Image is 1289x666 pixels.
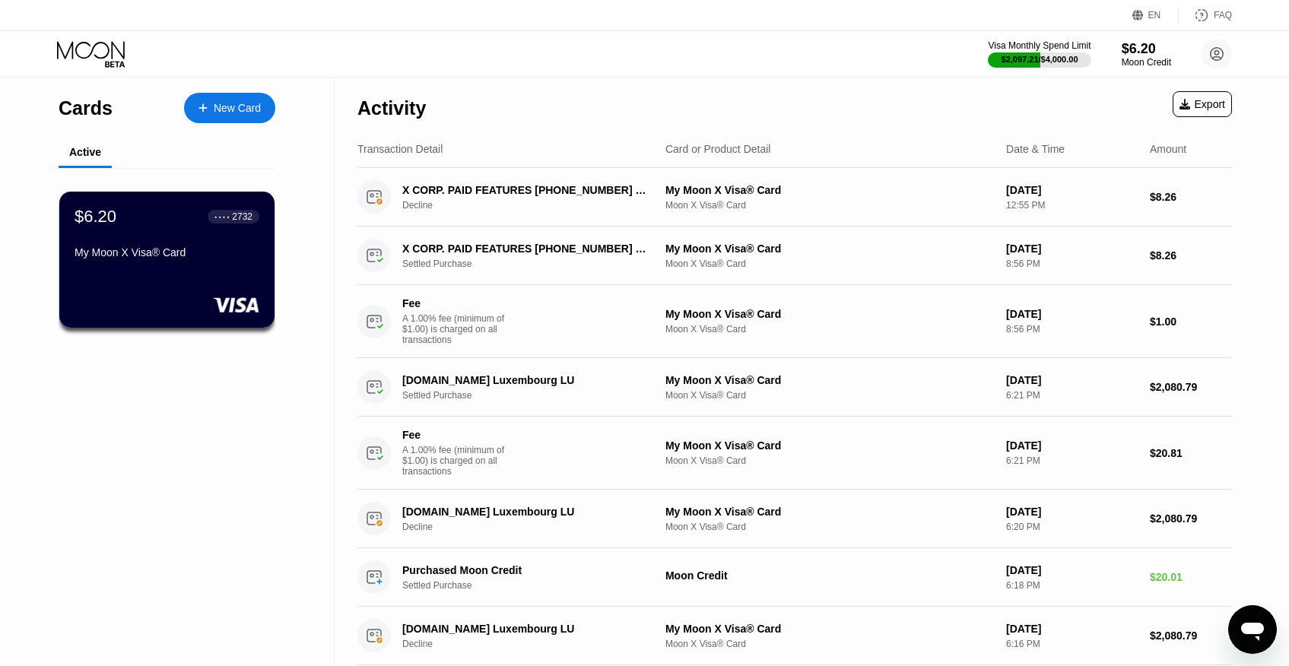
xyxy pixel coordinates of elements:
div: Active [69,146,101,158]
div: EN [1132,8,1179,23]
div: [DATE] [1006,439,1138,452]
div: 12:55 PM [1006,200,1138,211]
div: Decline [402,639,668,649]
div: Cards [59,97,113,119]
div: $2,080.79 [1150,381,1232,393]
div: Visa Monthly Spend Limit$2,097.21/$4,000.00 [988,40,1091,68]
div: 8:56 PM [1006,324,1138,335]
div: Moon X Visa® Card [665,455,994,466]
div: Activity [357,97,426,119]
div: $1.00 [1150,316,1232,328]
div: Amount [1150,143,1186,155]
div: 6:18 PM [1006,580,1138,591]
div: $6.20● ● ● ●2732My Moon X Visa® Card [59,192,275,328]
div: [DOMAIN_NAME] Luxembourg LU [402,506,650,518]
div: 6:20 PM [1006,522,1138,532]
div: Export [1179,98,1225,110]
div: [DATE] [1006,564,1138,576]
div: [DATE] [1006,308,1138,320]
div: My Moon X Visa® Card [75,246,259,258]
div: [DOMAIN_NAME] Luxembourg LUDeclineMy Moon X Visa® CardMoon X Visa® Card[DATE]6:16 PM$2,080.79 [357,607,1232,665]
div: [DATE] [1006,374,1138,386]
iframe: Button to launch messaging window [1228,605,1277,654]
div: X CORP. PAID FEATURES [PHONE_NUMBER] US [402,184,650,196]
div: [DOMAIN_NAME] Luxembourg LUSettled PurchaseMy Moon X Visa® CardMoon X Visa® Card[DATE]6:21 PM$2,0... [357,358,1232,417]
div: 2732 [232,211,252,222]
div: Decline [402,522,668,532]
div: FeeA 1.00% fee (minimum of $1.00) is charged on all transactionsMy Moon X Visa® CardMoon X Visa® ... [357,417,1232,490]
div: $2,080.79 [1150,512,1232,525]
div: [DATE] [1006,243,1138,255]
div: New Card [214,102,261,115]
div: My Moon X Visa® Card [665,184,994,196]
div: $6.20 [1122,41,1171,57]
div: [DATE] [1006,184,1138,196]
div: $6.20 [75,207,116,227]
div: Date & Time [1006,143,1065,155]
div: $6.20Moon Credit [1122,41,1171,68]
div: [DATE] [1006,623,1138,635]
div: $20.01 [1150,571,1232,583]
div: Settled Purchase [402,258,668,269]
div: X CORP. PAID FEATURES [PHONE_NUMBER] USDeclineMy Moon X Visa® CardMoon X Visa® Card[DATE]12:55 PM... [357,168,1232,227]
div: Moon X Visa® Card [665,639,994,649]
div: My Moon X Visa® Card [665,506,994,518]
div: Fee [402,297,509,309]
div: EN [1148,10,1161,21]
div: My Moon X Visa® Card [665,623,994,635]
div: [DOMAIN_NAME] Luxembourg LU [402,374,650,386]
div: My Moon X Visa® Card [665,439,994,452]
div: My Moon X Visa® Card [665,243,994,255]
div: A 1.00% fee (minimum of $1.00) is charged on all transactions [402,313,516,345]
div: $2,080.79 [1150,630,1232,642]
div: [DOMAIN_NAME] Luxembourg LUDeclineMy Moon X Visa® CardMoon X Visa® Card[DATE]6:20 PM$2,080.79 [357,490,1232,548]
div: Moon X Visa® Card [665,522,994,532]
div: $8.26 [1150,191,1232,203]
div: Purchased Moon Credit [402,564,650,576]
div: FAQ [1179,8,1232,23]
div: Fee [402,429,509,441]
div: ● ● ● ● [214,214,230,219]
div: X CORP. PAID FEATURES [PHONE_NUMBER] US [402,243,650,255]
div: Moon X Visa® Card [665,200,994,211]
div: $2,097.21 / $4,000.00 [1002,55,1078,64]
div: 8:56 PM [1006,258,1138,269]
div: Transaction Detail [357,143,443,155]
div: 6:21 PM [1006,390,1138,401]
div: Purchased Moon CreditSettled PurchaseMoon Credit[DATE]6:18 PM$20.01 [357,548,1232,607]
div: Decline [402,200,668,211]
div: Settled Purchase [402,580,668,591]
div: Card or Product Detail [665,143,771,155]
div: New Card [184,93,275,123]
div: Moon Credit [665,569,994,582]
div: $8.26 [1150,249,1232,262]
div: [DOMAIN_NAME] Luxembourg LU [402,623,650,635]
div: Moon X Visa® Card [665,324,994,335]
div: Export [1173,91,1232,117]
div: A 1.00% fee (minimum of $1.00) is charged on all transactions [402,445,516,477]
div: Moon Credit [1122,57,1171,68]
div: $20.81 [1150,447,1232,459]
div: FAQ [1214,10,1232,21]
div: My Moon X Visa® Card [665,308,994,320]
div: 6:21 PM [1006,455,1138,466]
div: Settled Purchase [402,390,668,401]
div: 6:16 PM [1006,639,1138,649]
div: Visa Monthly Spend Limit [988,40,1091,51]
div: Moon X Visa® Card [665,258,994,269]
div: X CORP. PAID FEATURES [PHONE_NUMBER] USSettled PurchaseMy Moon X Visa® CardMoon X Visa® Card[DATE... [357,227,1232,285]
div: [DATE] [1006,506,1138,518]
div: Moon X Visa® Card [665,390,994,401]
div: My Moon X Visa® Card [665,374,994,386]
div: FeeA 1.00% fee (minimum of $1.00) is charged on all transactionsMy Moon X Visa® CardMoon X Visa® ... [357,285,1232,358]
